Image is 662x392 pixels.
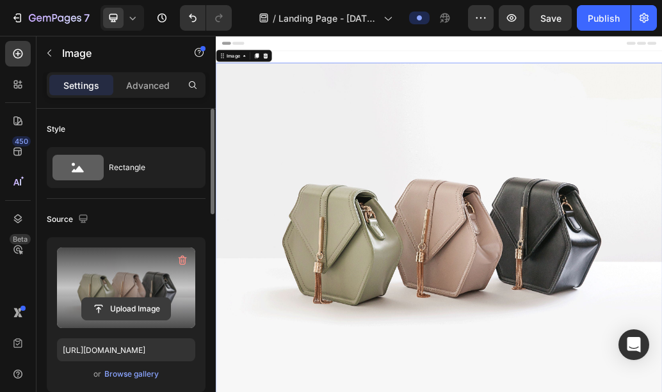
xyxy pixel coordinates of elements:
[279,12,378,25] span: Landing Page - [DATE] 06:58:41
[104,368,159,380] div: Browse gallery
[57,338,195,361] input: https://example.com/image.jpg
[104,368,159,380] button: Browse gallery
[273,12,276,25] span: /
[5,5,95,31] button: 7
[529,5,572,31] button: Save
[588,12,620,25] div: Publish
[540,13,561,24] span: Save
[47,123,65,135] div: Style
[12,136,31,146] div: 450
[47,211,91,228] div: Source
[109,153,187,182] div: Rectangle
[62,45,171,61] p: Image
[577,5,631,31] button: Publish
[10,234,31,244] div: Beta
[126,79,170,92] p: Advanced
[84,10,90,26] p: 7
[180,5,232,31] div: Undo/Redo
[618,329,649,360] div: Open Intercom Messenger
[81,297,171,320] button: Upload Image
[216,36,662,392] iframe: Design area
[93,366,101,382] span: or
[63,79,99,92] p: Settings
